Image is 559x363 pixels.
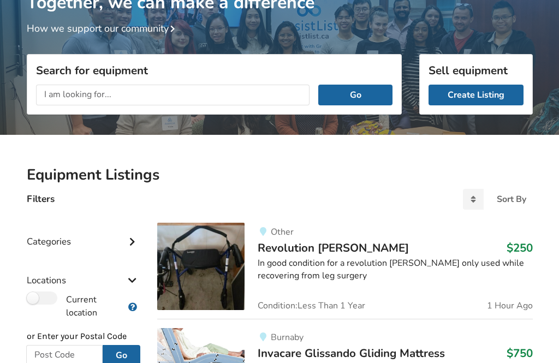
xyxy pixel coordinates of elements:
[27,214,140,253] div: Categories
[27,165,533,185] h2: Equipment Listings
[258,257,532,282] div: In good condition for a revolution [PERSON_NAME] only used while recovering from leg surgery
[157,223,245,310] img: mobility-revolution walker
[157,223,532,319] a: mobility-revolution walker OtherRevolution [PERSON_NAME]$250In good condition for a revolution [P...
[318,85,392,105] button: Go
[27,253,140,291] div: Locations
[36,63,393,78] h3: Search for equipment
[258,240,409,255] span: Revolution [PERSON_NAME]
[429,63,524,78] h3: Sell equipment
[271,226,294,238] span: Other
[487,301,533,310] span: 1 Hour Ago
[36,85,310,105] input: I am looking for...
[271,331,304,343] span: Burnaby
[27,193,55,205] h4: Filters
[258,346,445,361] span: Invacare Glissando Gliding Mattress
[507,241,533,255] h3: $250
[27,330,140,343] p: or Enter your Postal Code
[429,85,524,105] a: Create Listing
[27,291,123,319] label: Current location
[27,22,180,35] a: How we support our community
[507,346,533,360] h3: $750
[258,301,365,310] span: Condition: Less Than 1 Year
[497,195,526,204] div: Sort By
